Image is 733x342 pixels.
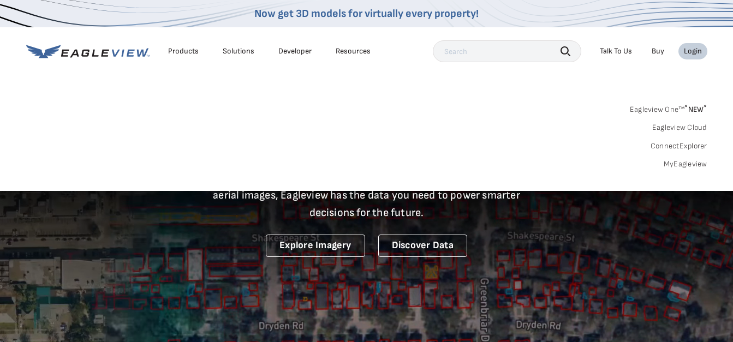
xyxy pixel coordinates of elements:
[433,40,581,62] input: Search
[223,46,254,56] div: Solutions
[600,46,632,56] div: Talk To Us
[651,141,707,151] a: ConnectExplorer
[200,169,534,221] p: A new era starts here. Built on more than 3.5 billion high-resolution aerial images, Eagleview ha...
[254,7,479,20] a: Now get 3D models for virtually every property!
[684,105,707,114] span: NEW
[278,46,312,56] a: Developer
[336,46,371,56] div: Resources
[630,101,707,114] a: Eagleview One™*NEW*
[652,123,707,133] a: Eagleview Cloud
[378,235,467,257] a: Discover Data
[168,46,199,56] div: Products
[652,46,664,56] a: Buy
[266,235,365,257] a: Explore Imagery
[684,46,702,56] div: Login
[664,159,707,169] a: MyEagleview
